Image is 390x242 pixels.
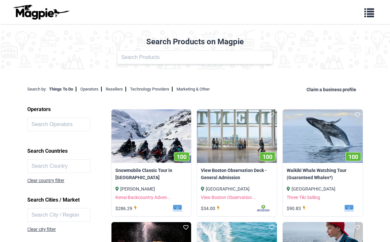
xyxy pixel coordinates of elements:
[287,195,320,200] a: Three Tiki Sailing
[283,109,363,163] img: Waikiki Whale Watching Tour (Guaranteed Whales*) image
[27,208,90,222] input: Search City / Region
[283,109,363,163] a: 100
[106,87,126,92] a: Resellers
[115,205,139,212] div: $286.29
[49,87,76,92] a: Things To Do
[130,87,173,92] a: Technology Providers
[80,87,102,92] a: Operators
[27,104,111,115] h2: Operators
[27,177,64,184] div: Clear country filter
[201,205,222,212] div: $34.00
[115,167,188,181] a: Snowmobile Classic Tour in [GEOGRAPHIC_DATA]
[263,153,272,160] span: 100
[27,159,90,173] input: Search Country
[27,194,111,206] h2: Search Cities / Market
[115,195,171,200] a: Kenai Backcountry Adven...
[287,167,359,181] a: Waikiki Whale Watching Tour (Guaranteed Whales*)
[176,87,210,92] a: Marketing & Other
[111,109,191,163] a: 100
[27,118,90,131] input: Search Operators
[201,167,273,181] a: View Boston Observation Deck - General Admission
[27,226,56,233] div: Clear city filter
[27,146,111,157] h2: Search Countries
[201,185,273,192] div: [GEOGRAPHIC_DATA]
[177,153,187,160] span: 100
[111,109,191,163] img: Snowmobile Classic Tour in Kenai Fjords National Park image
[115,185,188,192] div: [PERSON_NAME]
[201,195,256,200] a: View Boston Observation...
[287,185,359,192] div: [GEOGRAPHIC_DATA]
[117,50,273,64] input: Search Products
[287,205,307,212] div: $90.83
[323,205,359,211] img: mf1jrhtrrkrdcsvakxwt.svg
[197,109,277,163] a: 100
[4,37,386,47] h2: Search Products on Magpie
[237,205,273,211] img: rfmmbjnnyrazl4oou2zc.svg
[27,86,46,93] div: Search by:
[151,205,187,211] img: mf1jrhtrrkrdcsvakxwt.svg
[348,153,358,160] span: 100
[197,109,277,163] img: View Boston Observation Deck - General Admission image
[306,87,359,92] a: Claim a business profile
[12,4,70,20] img: logo-ab69f6fb50320c5b225c76a69d11143b.png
